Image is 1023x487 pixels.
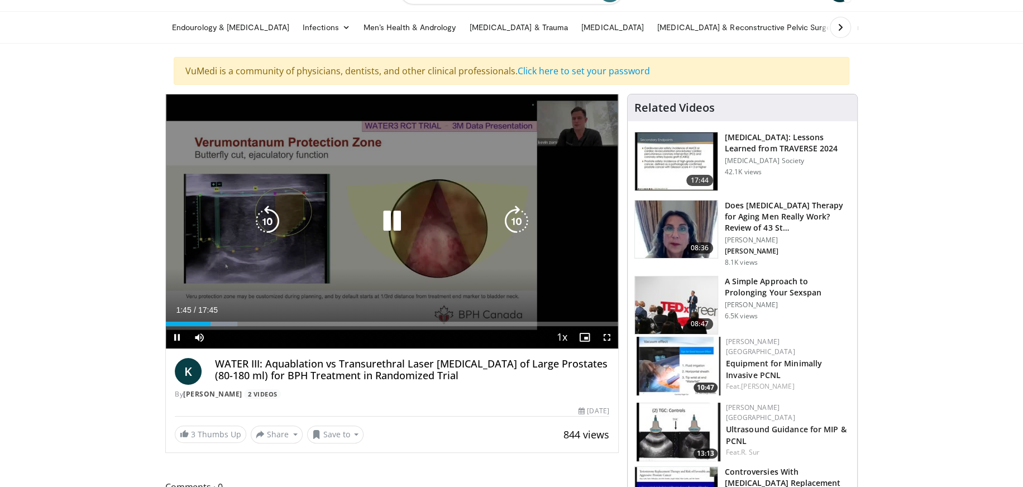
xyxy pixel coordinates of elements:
[725,258,758,267] p: 8.1K views
[725,247,850,256] p: [PERSON_NAME]
[725,200,850,233] h3: Does [MEDICAL_DATA] Therapy for Aging Men Really Work? Review of 43 St…
[635,200,718,259] img: 4d4bce34-7cbb-4531-8d0c-5308a71d9d6c.150x105_q85_crop-smart_upscale.jpg
[725,300,850,309] p: [PERSON_NAME]
[725,168,762,176] p: 42.1K views
[725,156,850,165] p: [MEDICAL_DATA] Society
[357,16,463,39] a: Men’s Health & Andrology
[175,358,202,385] a: K
[634,200,850,267] a: 08:36 Does [MEDICAL_DATA] Therapy for Aging Men Really Work? Review of 43 St… [PERSON_NAME] [PERS...
[694,383,718,393] span: 10:47
[726,447,848,457] div: Feat.
[575,16,651,39] a: [MEDICAL_DATA]
[726,381,848,391] div: Feat.
[296,16,357,39] a: Infections
[726,403,795,422] a: [PERSON_NAME] [GEOGRAPHIC_DATA]
[635,132,718,190] img: 1317c62a-2f0d-4360-bee0-b1bff80fed3c.150x105_q85_crop-smart_upscale.jpg
[198,305,218,314] span: 17:45
[183,389,242,399] a: [PERSON_NAME]
[694,448,718,459] span: 13:13
[725,132,850,154] h3: [MEDICAL_DATA]: Lessons Learned from TRAVERSE 2024
[551,326,573,348] button: Playback Rate
[635,276,718,335] img: c4bd4661-e278-4c34-863c-57c104f39734.150x105_q85_crop-smart_upscale.jpg
[194,305,196,314] span: /
[563,428,609,441] span: 844 views
[725,276,850,298] h3: A Simple Approach to Prolonging Your Sexspan
[244,389,281,399] a: 2 Videos
[634,132,850,191] a: 17:44 [MEDICAL_DATA]: Lessons Learned from TRAVERSE 2024 [MEDICAL_DATA] Society 42.1K views
[634,101,715,114] h4: Related Videos
[686,318,713,330] span: 08:47
[634,276,850,335] a: 08:47 A Simple Approach to Prolonging Your Sexspan [PERSON_NAME] 6.5K views
[579,406,609,416] div: [DATE]
[596,326,618,348] button: Fullscreen
[725,312,758,321] p: 6.5K views
[175,426,246,443] a: 3 Thumbs Up
[573,326,596,348] button: Enable picture-in-picture mode
[166,326,188,348] button: Pause
[175,389,609,399] div: By
[651,16,844,39] a: [MEDICAL_DATA] & Reconstructive Pelvic Surgery
[741,381,794,391] a: [PERSON_NAME]
[251,426,303,443] button: Share
[307,426,364,443] button: Save to
[215,358,609,382] h4: WATER III: Aquablation vs Transurethral Laser [MEDICAL_DATA] of Large Prostates (80-180 ml) for B...
[726,424,847,446] a: Ultrasound Guidance for MIP & PCNL
[637,337,720,395] a: 10:47
[165,16,296,39] a: Endourology & [MEDICAL_DATA]
[741,447,759,457] a: R. Sur
[176,305,191,314] span: 1:45
[518,65,650,77] a: Click here to set your password
[188,326,211,348] button: Mute
[637,403,720,461] a: 13:13
[726,337,795,356] a: [PERSON_NAME] [GEOGRAPHIC_DATA]
[726,358,822,380] a: Equipment for Minimally Invasive PCNL
[637,337,720,395] img: 57193a21-700a-4103-8163-b4069ca57589.150x105_q85_crop-smart_upscale.jpg
[174,57,849,85] div: VuMedi is a community of physicians, dentists, and other clinical professionals.
[191,429,195,440] span: 3
[462,16,575,39] a: [MEDICAL_DATA] & Trauma
[166,322,618,326] div: Progress Bar
[686,242,713,254] span: 08:36
[637,403,720,461] img: ae74b246-eda0-4548-a041-8444a00e0b2d.150x105_q85_crop-smart_upscale.jpg
[686,175,713,186] span: 17:44
[166,94,618,349] video-js: Video Player
[725,236,850,245] p: [PERSON_NAME]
